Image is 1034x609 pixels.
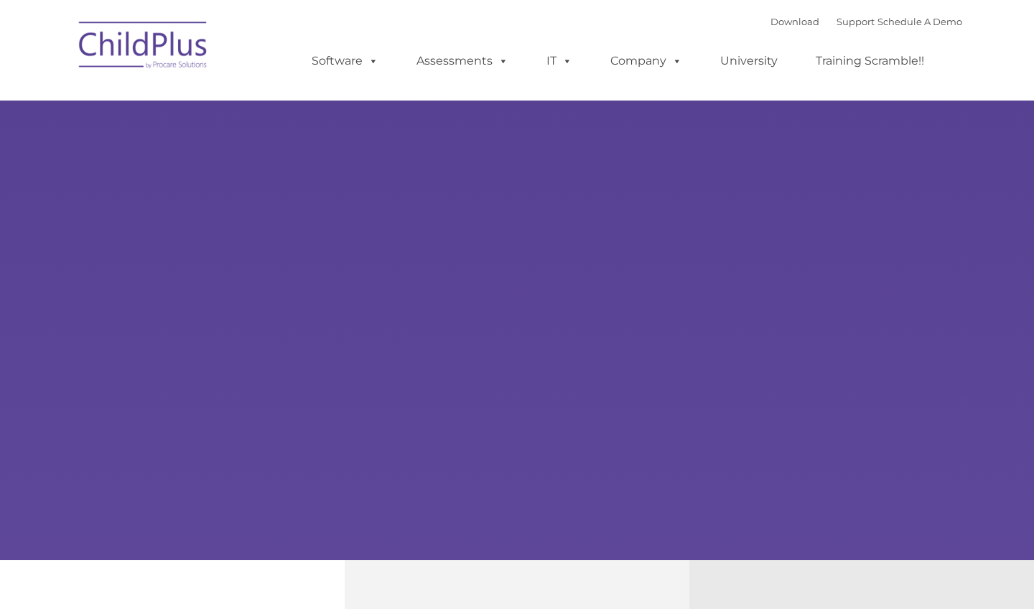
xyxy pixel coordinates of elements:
[72,11,215,83] img: ChildPlus by Procare Solutions
[532,47,587,75] a: IT
[402,47,523,75] a: Assessments
[596,47,697,75] a: Company
[770,16,962,27] font: |
[706,47,792,75] a: University
[877,16,962,27] a: Schedule A Demo
[801,47,938,75] a: Training Scramble!!
[837,16,875,27] a: Support
[297,47,393,75] a: Software
[770,16,819,27] a: Download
